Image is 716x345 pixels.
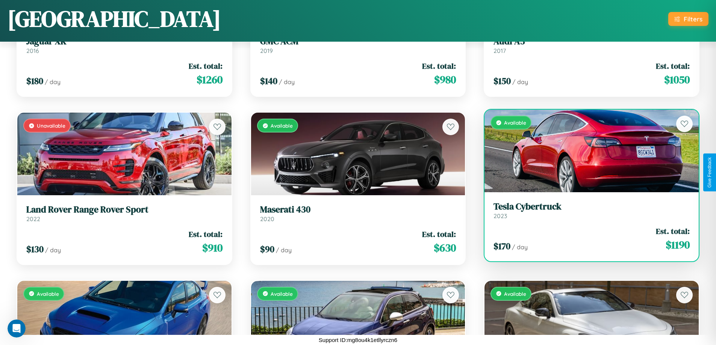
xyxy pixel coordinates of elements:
h3: Jaguar XK [26,36,223,47]
span: $ 980 [434,72,456,87]
span: 2016 [26,47,39,54]
span: 2023 [493,212,507,220]
span: / day [279,78,295,86]
a: Land Rover Range Rover Sport2022 [26,204,223,223]
span: $ 140 [260,75,277,87]
h3: Tesla Cybertruck [493,201,690,212]
button: Filters [668,12,708,26]
span: Est. total: [422,229,456,240]
div: Filters [684,15,702,23]
div: Give Feedback [707,157,712,188]
span: Available [271,122,293,129]
a: Maserati 4302020 [260,204,456,223]
iframe: Intercom live chat [8,319,26,337]
span: $ 90 [260,243,274,255]
span: $ 1050 [664,72,690,87]
span: 2020 [260,215,274,223]
a: GMC ACM2019 [260,36,456,54]
span: / day [512,243,528,251]
span: $ 1260 [197,72,223,87]
span: Unavailable [37,122,65,129]
span: $ 170 [493,240,510,252]
span: $ 180 [26,75,43,87]
span: 2022 [26,215,40,223]
a: Audi A32017 [493,36,690,54]
span: $ 150 [493,75,511,87]
h3: Land Rover Range Rover Sport [26,204,223,215]
span: $ 910 [202,240,223,255]
span: $ 1190 [666,237,690,252]
span: / day [276,246,292,254]
span: / day [45,78,61,86]
a: Tesla Cybertruck2023 [493,201,690,220]
h3: GMC ACM [260,36,456,47]
span: Est. total: [656,226,690,237]
span: Available [37,291,59,297]
span: Est. total: [656,60,690,71]
a: Jaguar XK2016 [26,36,223,54]
span: Available [271,291,293,297]
span: 2019 [260,47,273,54]
h1: [GEOGRAPHIC_DATA] [8,3,221,34]
span: / day [45,246,61,254]
span: / day [512,78,528,86]
h3: Audi A3 [493,36,690,47]
span: Est. total: [422,60,456,71]
span: Est. total: [189,60,223,71]
span: $ 630 [434,240,456,255]
h3: Maserati 430 [260,204,456,215]
span: Available [504,291,526,297]
span: Available [504,119,526,126]
span: Est. total: [189,229,223,240]
span: 2017 [493,47,506,54]
span: $ 130 [26,243,44,255]
p: Support ID: mg8ou4k1etllyrczn6 [319,335,397,345]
